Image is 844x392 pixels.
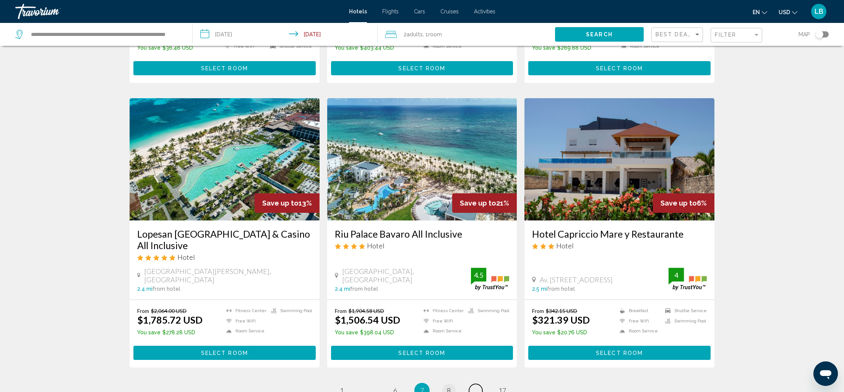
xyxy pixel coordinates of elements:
[133,348,316,356] a: Select Room
[532,329,590,335] p: $20.76 USD
[423,29,442,40] span: , 1
[452,193,517,213] div: 21%
[201,350,248,356] span: Select Room
[404,29,423,40] span: 2
[262,199,299,207] span: Save up to
[335,329,400,335] p: $398.04 USD
[367,241,385,250] span: Hotel
[414,8,425,15] a: Cars
[661,199,697,207] span: Save up to
[255,193,320,213] div: 13%
[616,318,661,324] li: Free WiFi
[331,346,513,360] button: Select Room
[471,271,486,280] div: 4.5
[556,241,574,250] span: Hotel
[177,253,195,261] span: Hotel
[799,29,810,40] span: Map
[474,8,495,15] span: Activities
[440,8,459,15] a: Cruises
[753,9,760,15] span: en
[222,308,267,314] li: Fitness Center
[547,286,575,292] span: from hotel
[151,308,187,314] del: $2,064.00 USD
[398,65,445,71] span: Select Room
[653,193,714,213] div: 6%
[596,350,643,356] span: Select Room
[528,348,711,356] a: Select Room
[420,318,464,324] li: Free WiFi
[596,65,643,71] span: Select Room
[335,314,400,326] ins: $1,506.54 USD
[342,267,471,284] span: [GEOGRAPHIC_DATA], [GEOGRAPHIC_DATA]
[532,228,707,240] h3: Hotel Capriccio Mare y Restaurante
[335,241,510,250] div: 4 star Hotel
[15,4,341,19] a: Travorium
[711,28,762,43] button: Filter
[133,61,316,75] button: Select Room
[779,9,790,15] span: USD
[137,286,153,292] span: 2.4 mi
[813,361,838,386] iframe: Button to launch messaging window
[528,63,711,71] a: Select Room
[532,286,547,292] span: 2.5 mi
[222,318,267,324] li: Free WiFi
[669,271,684,280] div: 4
[137,45,161,51] span: You save
[669,268,707,290] img: trustyou-badge.svg
[656,32,701,38] mat-select: Sort by
[222,328,267,334] li: Room Service
[809,3,829,19] button: User Menu
[460,199,496,207] span: Save up to
[327,98,517,220] img: Hotel image
[350,286,378,292] span: from hotel
[532,314,590,326] ins: $321.39 USD
[137,228,312,251] a: Lopesan [GEOGRAPHIC_DATA] & Casino All Inclusive
[616,308,661,314] li: Breakfast
[133,63,316,71] a: Select Room
[464,308,509,314] li: Swimming Pool
[471,268,509,290] img: trustyou-badge.svg
[407,31,423,37] span: Adults
[524,98,714,220] img: Hotel image
[532,45,555,51] span: You save
[715,32,737,38] span: Filter
[335,308,347,314] span: From
[532,308,544,314] span: From
[137,45,195,51] p: $36.48 USD
[130,98,320,220] img: Hotel image
[528,61,711,75] button: Select Room
[349,8,367,15] a: Hotels
[153,286,180,292] span: from hotel
[382,8,399,15] a: Flights
[661,318,707,324] li: Swimming Pool
[193,23,378,46] button: Check-in date: Oct 7, 2025 Check-out date: Oct 13, 2025
[656,31,696,37] span: Best Deals
[335,228,510,240] a: Riu Palace Bavaro All Inclusive
[810,31,829,38] button: Toggle map
[420,43,464,50] li: Room Service
[753,6,767,18] button: Change language
[420,328,464,334] li: Room Service
[267,308,312,314] li: Swimming Pool
[779,6,797,18] button: Change currency
[661,308,707,314] li: Shuttle Service
[137,308,149,314] span: From
[137,329,161,335] span: You save
[540,275,613,284] span: Av. [STREET_ADDRESS]
[616,328,661,334] li: Room Service
[331,63,513,71] a: Select Room
[528,346,711,360] button: Select Room
[398,350,445,356] span: Select Room
[815,8,823,15] span: LB
[133,346,316,360] button: Select Room
[331,348,513,356] a: Select Room
[335,329,358,335] span: You save
[335,286,350,292] span: 2.4 mi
